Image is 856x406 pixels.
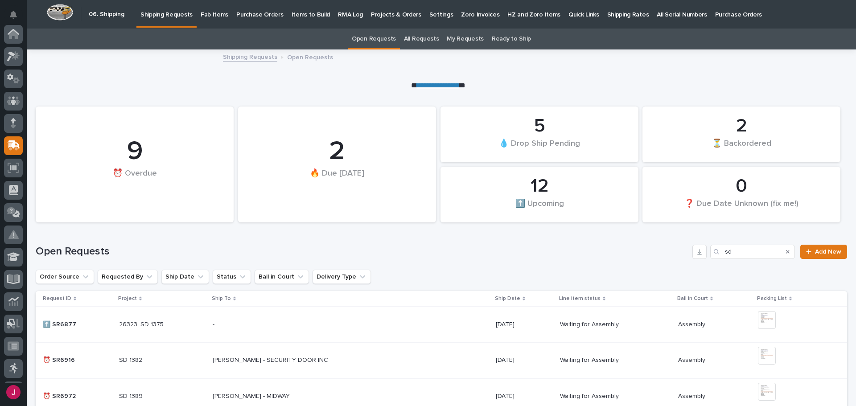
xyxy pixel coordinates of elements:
[119,319,165,328] p: 26323, SD 1375
[710,245,795,259] input: Search
[36,342,847,378] tr: ⏰ SR6916⏰ SR6916 SD 1382SD 1382 [PERSON_NAME] - SECURITY DOOR INC[PERSON_NAME] - SECURITY DOOR IN...
[757,294,787,303] p: Packing List
[677,294,708,303] p: Ball in Court
[404,29,439,49] a: All Requests
[43,319,78,328] p: ⬆️ SR6877
[456,115,623,137] div: 5
[11,11,23,25] div: Notifications
[560,355,621,364] p: Waiting for Assembly
[213,319,216,328] p: -
[313,270,371,284] button: Delivery Type
[36,306,847,342] tr: ⬆️ SR6877⬆️ SR6877 26323, SD 137526323, SD 1375 -- [DATE]Waiting for AssemblyWaiting for Assembly...
[492,29,531,49] a: Ready to Ship
[658,198,825,217] div: ❓ Due Date Unknown (fix me!)
[496,357,553,364] p: [DATE]
[658,138,825,157] div: ⏳ Backordered
[456,175,623,197] div: 12
[496,393,553,400] p: [DATE]
[253,135,421,168] div: 2
[36,270,94,284] button: Order Source
[253,168,421,197] div: 🔥 Due [DATE]
[118,294,137,303] p: Project
[800,245,847,259] a: Add New
[678,319,707,328] p: Assembly
[213,355,330,364] p: [PERSON_NAME] - SECURITY DOOR INC
[213,270,251,284] button: Status
[98,270,158,284] button: Requested By
[212,294,231,303] p: Ship To
[213,391,292,400] p: [PERSON_NAME] - MIDWAY
[560,391,621,400] p: Waiting for Assembly
[119,355,144,364] p: SD 1382
[447,29,484,49] a: My Requests
[496,321,553,328] p: [DATE]
[51,168,218,197] div: ⏰ Overdue
[161,270,209,284] button: Ship Date
[658,115,825,137] div: 2
[560,319,621,328] p: Waiting for Assembly
[456,138,623,157] div: 💧 Drop Ship Pending
[89,11,124,18] h2: 06. Shipping
[678,391,707,400] p: Assembly
[678,355,707,364] p: Assembly
[352,29,396,49] a: Open Requests
[43,294,71,303] p: Request ID
[815,249,841,255] span: Add New
[51,135,218,168] div: 9
[43,355,77,364] p: ⏰ SR6916
[255,270,309,284] button: Ball in Court
[36,245,689,258] h1: Open Requests
[4,5,23,24] button: Notifications
[559,294,601,303] p: Line item status
[119,391,144,400] p: SD 1389
[287,52,333,62] p: Open Requests
[495,294,520,303] p: Ship Date
[456,198,623,217] div: ⬆️ Upcoming
[223,51,277,62] a: Shipping Requests
[658,175,825,197] div: 0
[47,4,73,21] img: Workspace Logo
[43,391,78,400] p: ⏰ SR6972
[4,383,23,402] button: users-avatar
